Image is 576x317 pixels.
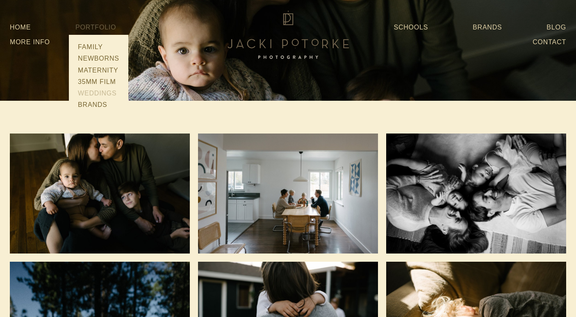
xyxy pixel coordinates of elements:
a: Home [10,20,31,35]
img: molina-nov2023-jackipotorkephoto-416.jpg [10,134,190,254]
a: Schools [394,20,428,35]
a: 35mm Film [75,76,122,88]
img: Jacki Potorke Sacramento Family Photographer [223,9,354,61]
img: heim-2022-jackipotorkephoto-59.jpg [198,134,378,254]
a: Family [75,41,122,53]
a: Blog [546,20,566,35]
a: Maternity [75,64,122,76]
a: Brands [75,99,122,111]
a: More Info [10,35,50,50]
a: Contact [533,35,566,50]
a: Weddings [75,88,122,99]
a: Brands [473,20,502,35]
a: Portfolio [75,24,116,31]
a: Newborns [75,53,122,64]
img: breard-teaser-jackipotorkephoto-47.jpg [386,134,566,254]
